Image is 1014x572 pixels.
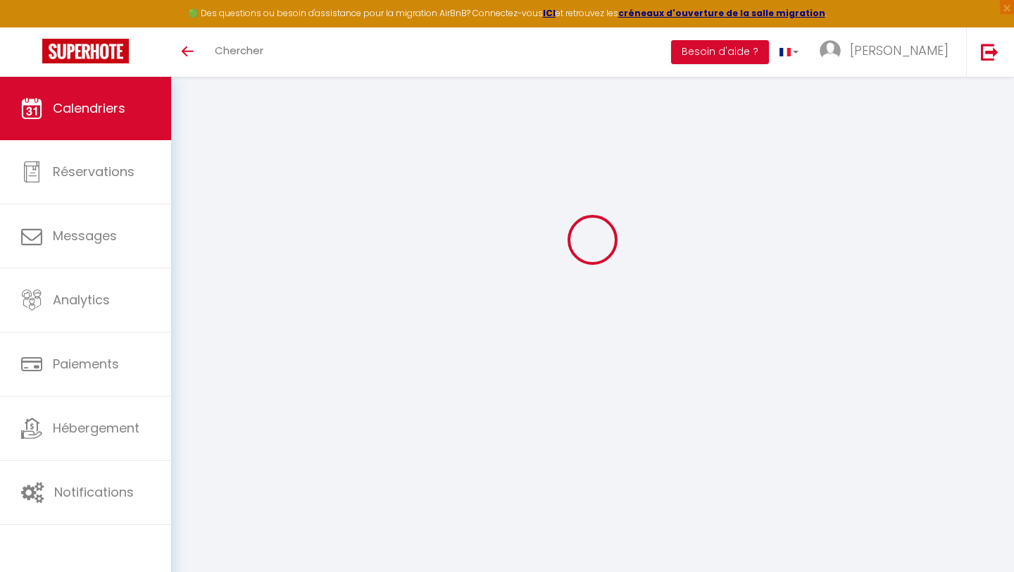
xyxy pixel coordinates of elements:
span: Réservations [53,163,134,180]
img: Super Booking [42,39,129,63]
span: Analytics [53,291,110,309]
a: Chercher [204,27,274,77]
a: créneaux d'ouverture de la salle migration [618,7,825,19]
span: Calendriers [53,99,125,117]
button: Besoin d'aide ? [671,40,769,64]
img: ... [820,40,841,61]
span: Notifications [54,483,134,501]
a: ... [PERSON_NAME] [809,27,966,77]
a: ICI [543,7,556,19]
span: Hébergement [53,419,139,437]
span: [PERSON_NAME] [850,42,949,59]
button: Ouvrir le widget de chat LiveChat [11,6,54,48]
span: Chercher [215,43,263,58]
span: Paiements [53,355,119,373]
img: logout [981,43,999,61]
span: Messages [53,227,117,244]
